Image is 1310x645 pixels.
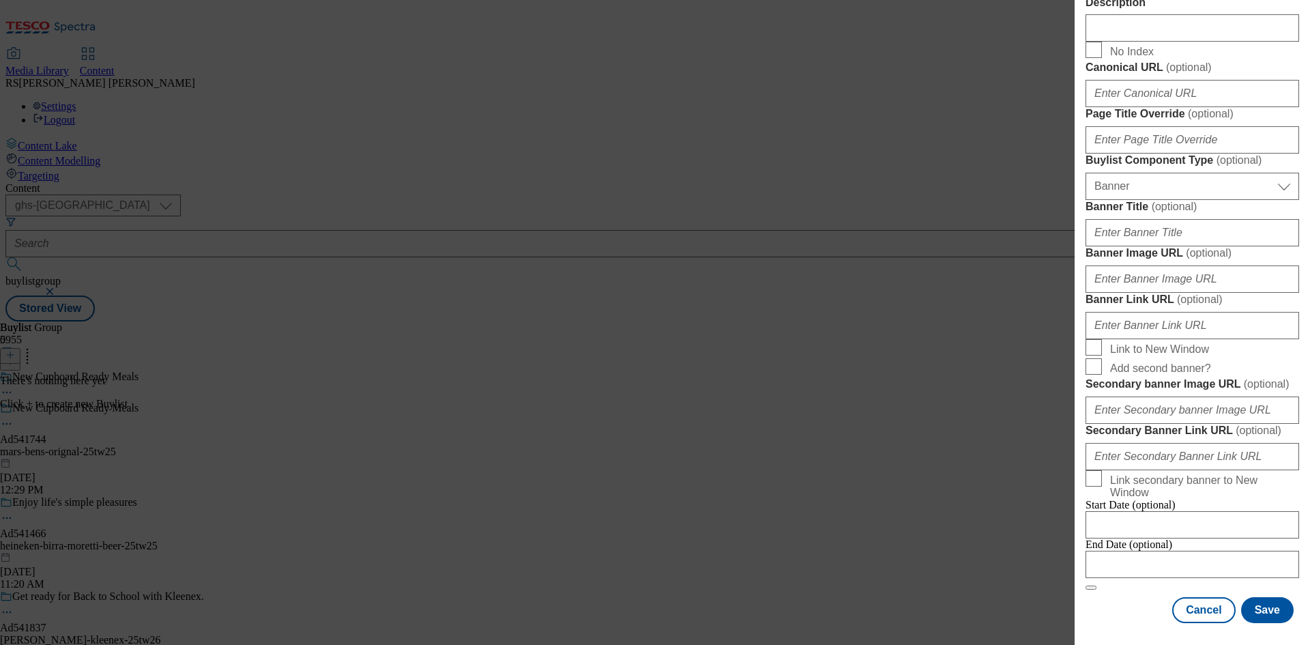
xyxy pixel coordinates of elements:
label: Banner Title [1086,200,1299,214]
label: Banner Link URL [1086,293,1299,306]
input: Enter Secondary banner Image URL [1086,397,1299,424]
input: Enter Banner Image URL [1086,266,1299,293]
span: End Date (optional) [1086,539,1172,550]
span: Start Date (optional) [1086,499,1176,511]
span: Link secondary banner to New Window [1110,474,1294,499]
span: Add second banner? [1110,362,1211,375]
span: ( optional ) [1188,108,1234,119]
label: Page Title Override [1086,107,1299,121]
button: Save [1241,597,1294,623]
span: ( optional ) [1236,425,1281,436]
input: Enter Canonical URL [1086,80,1299,107]
label: Secondary banner Image URL [1086,377,1299,391]
input: Enter Secondary Banner Link URL [1086,443,1299,470]
button: Cancel [1172,597,1235,623]
span: ( optional ) [1166,61,1212,73]
span: Link to New Window [1110,343,1209,356]
span: ( optional ) [1244,378,1290,390]
span: ( optional ) [1152,201,1197,212]
input: Enter Banner Link URL [1086,312,1299,339]
label: Secondary Banner Link URL [1086,424,1299,438]
span: No Index [1110,46,1154,58]
input: Enter Date [1086,551,1299,578]
span: ( optional ) [1186,247,1232,259]
span: ( optional ) [1177,293,1223,305]
input: Enter Page Title Override [1086,126,1299,154]
input: Enter Description [1086,14,1299,42]
input: Enter Date [1086,511,1299,539]
label: Buylist Component Type [1086,154,1299,167]
input: Enter Banner Title [1086,219,1299,246]
span: ( optional ) [1217,154,1262,166]
label: Canonical URL [1086,61,1299,74]
label: Banner Image URL [1086,246,1299,260]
